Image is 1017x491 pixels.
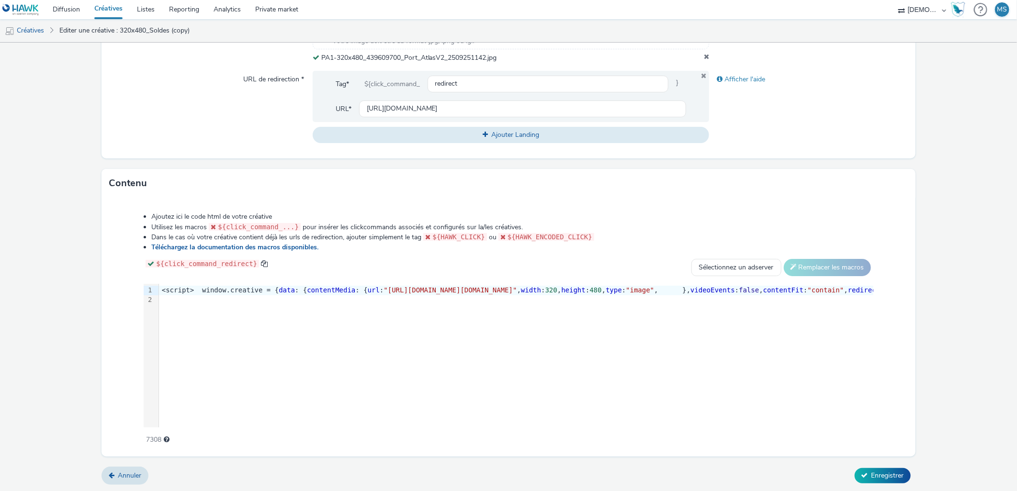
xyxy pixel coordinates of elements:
[55,19,194,42] a: Editer une créative : 320x480_Soldes (copy)
[5,26,14,36] img: mobile
[626,286,654,294] span: "image"
[151,232,873,242] li: Dans le cas où votre créative contient déjà les urls de redirection, ajouter simplement le tag ou
[146,435,161,445] span: 7308
[763,286,803,294] span: contentFit
[109,176,147,190] h3: Contenu
[545,286,557,294] span: 320
[144,295,153,305] div: 2
[784,259,871,276] button: Remplacer les macros
[871,471,904,480] span: Enregistrer
[239,71,308,84] label: URL de redirection *
[151,212,873,222] li: Ajoutez ici le code html de votre créative
[668,76,686,93] span: }
[307,286,355,294] span: contentMedia
[951,2,965,17] img: Hawk Academy
[321,53,497,62] span: PA1-320x480_439609700_Port_AtlasV2_2509251142.jpg
[709,71,907,88] div: Afficher l'aide
[521,286,541,294] span: width
[313,127,710,143] button: Ajouter Landing
[357,76,428,93] div: ${click_command_
[156,260,257,268] span: ${click_command_redirect}
[606,286,622,294] span: type
[432,233,485,241] span: ${HAWK_CLICK}
[261,260,268,267] span: copy to clipboard
[997,2,1007,17] div: MS
[151,243,322,252] a: Téléchargez la documentation des macros disponibles.
[951,2,969,17] a: Hawk Academy
[279,286,295,294] span: data
[368,286,380,294] span: url
[848,286,880,294] span: redirect
[359,100,687,117] input: url...
[561,286,586,294] span: height
[144,286,153,295] div: 1
[164,435,169,445] div: Longueur maximale conseillée 3000 caractères.
[690,286,735,294] span: videoEvents
[118,471,141,480] span: Annuler
[102,467,148,485] a: Annuler
[491,130,539,139] span: Ajouter Landing
[508,233,592,241] span: ${HAWK_ENCODED_CLICK}
[151,222,873,232] li: Utilisez les macros pour insérer les clickcommands associés et configurés sur la/les créatives.
[218,223,299,231] span: ${click_command_...}
[589,286,601,294] span: 480
[739,286,759,294] span: false
[2,4,39,16] img: undefined Logo
[808,286,844,294] span: "contain"
[855,468,911,483] button: Enregistrer
[384,286,517,294] span: "[URL][DOMAIN_NAME][DOMAIN_NAME]"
